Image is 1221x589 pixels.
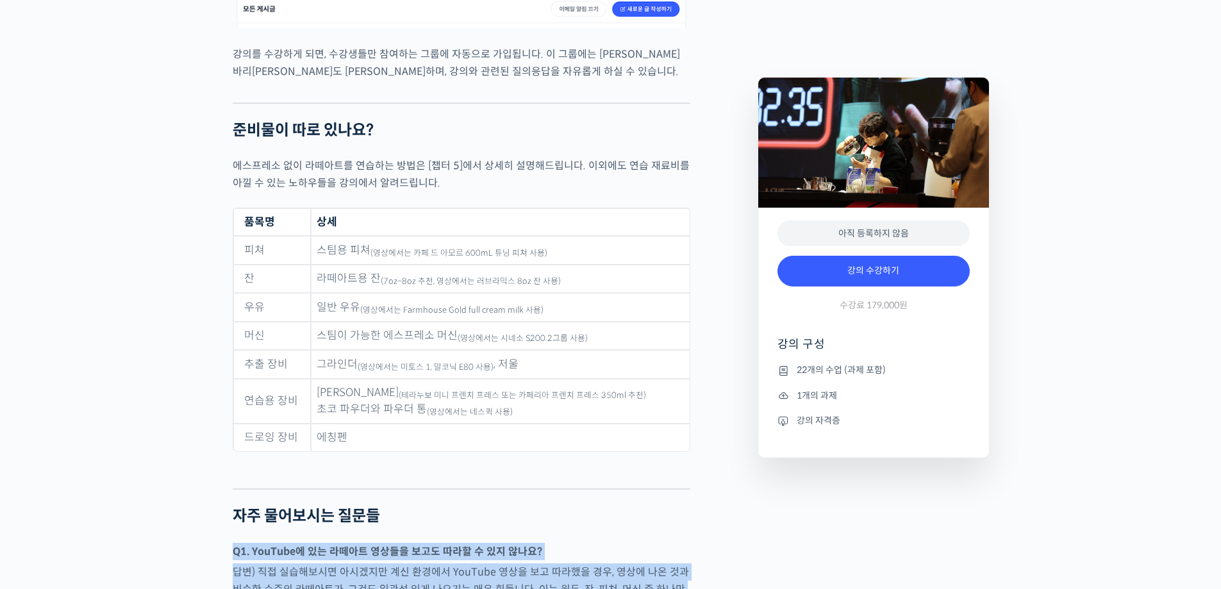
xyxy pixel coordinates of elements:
a: 홈 [4,406,85,438]
td: 추출 장비 [233,350,311,379]
strong: 자주 물어보시는 질문들 [233,506,380,526]
sub: (테라누보 미니 프렌치 프레스 또는 카페리아 프렌치 프레스 350ml 추천) [399,390,646,401]
sub: (영상에서는 미토스 1, 말코닉 E80 사용) [358,362,494,372]
td: 연습용 장비 [233,379,311,424]
th: 상세 [311,208,690,236]
strong: Q1. YouTube에 있는 라떼아트 영상들을 보고도 따라할 수 있지 않나요? [233,545,542,558]
td: 라떼아트용 잔 [311,265,690,294]
div: 아직 등록하지 않음 [777,220,970,247]
span: 수강료 179,000원 [840,299,908,311]
p: 에스프레소 없이 라떼아트를 연습하는 방법은 [챕터 5]에서 상세히 설명해드립니다. 이외에도 연습 재료비를 아낄 수 있는 노하우들을 강의에서 알려드립니다. [233,157,690,192]
li: 1개의 과제 [777,388,970,403]
strong: 준비물이 따로 있나요? [233,120,374,140]
td: [PERSON_NAME] 초코 파우더와 파우더 통 [311,379,690,424]
h4: 강의 구성 [777,336,970,362]
span: 대화 [117,426,133,436]
td: 스팀이 가능한 에스프레소 머신 [311,322,690,351]
td: 피쳐 [233,236,311,265]
span: 설정 [198,426,213,436]
td: 드로잉 장비 [233,424,311,452]
td: 우유 [233,293,311,322]
sub: (7oz~8oz 추천, 영상에서는 러브라믹스 8oz 잔 사용 [381,276,558,286]
td: 그라인더 , 저울 [311,350,690,379]
li: 22개의 수업 (과제 포함) [777,363,970,378]
a: 대화 [85,406,165,438]
p: 강의를 수강하게 되면, 수강생들만 참여하는 그룹에 자동으로 가입됩니다. 이 그룹에는 [PERSON_NAME] 바리[PERSON_NAME]도 [PERSON_NAME]하며, 강의... [233,46,690,80]
li: 강의 자격증 [777,413,970,428]
sub: (영상에서는 시네소 S200 2그룹 사용) [458,333,588,344]
sub: (영상에서는 Farmhouse Gold full cream milk 사용) [360,305,544,315]
td: 에칭펜 [311,424,690,452]
td: 일반 우유 [311,293,690,322]
sub: (영상에서는 카페 드 아모르 600mL 튜닝 피쳐 사용) [370,248,547,258]
a: 강의 수강하기 [777,256,970,286]
td: 스팀용 피쳐 [311,236,690,265]
sub: (영상에서는 네스퀵 사용) [427,407,513,417]
span: 홈 [40,426,48,436]
td: 머신 [233,322,311,351]
td: 잔 [233,265,311,294]
th: 품목명 [233,208,311,236]
sub: ) [558,276,561,286]
a: 설정 [165,406,246,438]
